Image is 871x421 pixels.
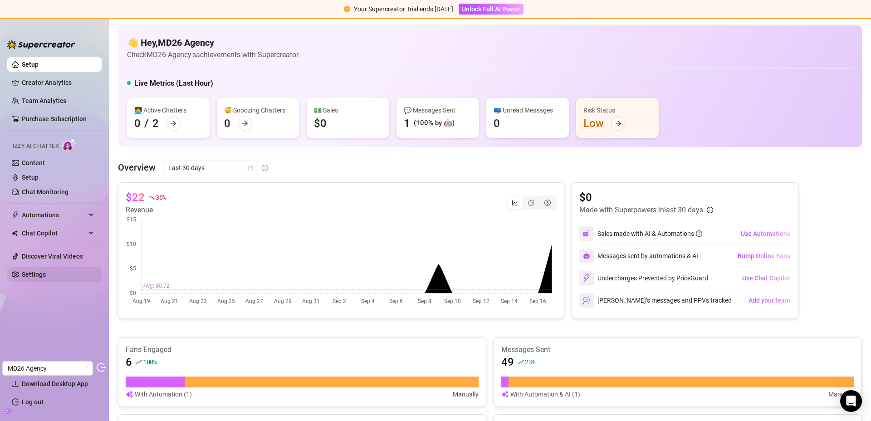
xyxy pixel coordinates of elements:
[135,389,192,399] article: With Automation (1)
[742,271,791,285] button: Use Chat Copilot
[118,161,156,174] article: Overview
[525,357,535,366] span: 23 %
[224,116,230,131] div: 0
[22,398,44,406] a: Log out
[459,4,524,15] button: Unlock Full AI Power
[738,252,790,259] span: Bump Online Fans
[579,190,713,205] article: $0
[224,105,292,115] div: 😴 Snoozing Chatters
[126,205,166,215] article: Revenue
[22,380,88,387] span: Download Desktop App
[742,274,790,282] span: Use Chat Copilot
[13,142,59,151] span: Izzy AI Chatter
[12,211,19,219] span: thunderbolt
[506,196,557,210] div: segmented control
[707,207,713,213] span: info-circle
[22,97,66,104] a: Team Analytics
[528,200,534,206] span: pie-chart
[494,105,562,115] div: 📪 Unread Messages
[583,252,590,259] img: svg%3e
[62,138,76,152] img: AI Chatter
[579,249,698,263] div: Messages sent by automations & AI
[82,365,89,372] span: loading
[615,120,621,127] span: arrow-right
[462,5,520,13] span: Unlock Full AI Power
[740,226,791,241] button: Use Automations
[136,359,142,365] span: rise
[12,380,19,387] span: download
[127,49,298,60] article: Check MD26 Agency's achievements with Supercreator
[12,230,18,236] img: Chat Copilot
[518,359,524,365] span: rise
[126,190,145,205] article: $22
[134,116,141,131] div: 0
[840,390,862,412] div: Open Intercom Messenger
[156,193,166,201] span: 36 %
[354,5,455,13] span: Your Supercreator Trial ends [DATE].
[152,116,159,131] div: 2
[582,296,591,304] img: svg%3e
[741,230,790,237] span: Use Automations
[148,194,155,201] span: fall
[582,274,591,282] img: svg%3e
[22,75,94,90] a: Creator Analytics
[143,357,157,366] span: 100 %
[126,355,132,369] article: 6
[314,105,382,115] div: 💵 Sales
[512,200,518,206] span: line-chart
[22,188,69,196] a: Chat Monitoring
[582,230,591,238] img: svg%3e
[8,362,88,375] span: MD26 Agency
[5,408,11,415] span: build
[126,345,479,355] article: Fans Engaged
[404,116,410,131] div: 1
[579,205,703,215] article: Made with Superpowers in last 30 days
[168,161,253,175] span: Last 30 days
[459,5,524,13] a: Unlock Full AI Power
[22,112,94,126] a: Purchase Subscription
[737,249,791,263] button: Bump Online Fans
[22,253,83,260] a: Discover Viral Videos
[544,200,551,206] span: dollar-circle
[7,40,75,49] img: logo-BBDzfeDw.svg
[22,159,45,166] a: Content
[579,271,708,285] div: Undercharges Prevented by PriceGuard
[583,105,651,115] div: Risk Status
[696,230,702,237] span: info-circle
[344,6,350,12] span: exclamation-circle
[22,174,39,181] a: Setup
[510,389,580,399] article: With Automation & AI (1)
[579,293,732,308] div: [PERSON_NAME]’s messages and PPVs tracked
[453,389,479,399] article: Manually
[22,61,39,68] a: Setup
[501,355,514,369] article: 49
[749,297,790,304] span: Add your team
[22,226,86,240] span: Chat Copilot
[126,389,133,399] img: svg%3e
[597,229,702,239] div: Sales made with AI & Automations
[501,389,509,399] img: svg%3e
[494,116,500,131] div: 0
[404,105,472,115] div: 💬 Messages Sent
[22,208,86,222] span: Automations
[170,120,176,127] span: arrow-right
[127,36,298,49] h4: 👋 Hey, MD26 Agency
[748,293,791,308] button: Add your team
[242,120,248,127] span: arrow-right
[414,118,455,129] div: (100% by 🤖)
[262,165,268,171] span: info-circle
[248,165,253,171] span: calendar
[97,363,106,372] span: logout
[828,389,854,399] article: Manually
[314,116,327,131] div: $0
[134,105,202,115] div: 👩‍💻 Active Chatters
[22,271,46,278] a: Settings
[134,78,213,89] h5: Live Metrics (Last Hour)
[501,345,854,355] article: Messages Sent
